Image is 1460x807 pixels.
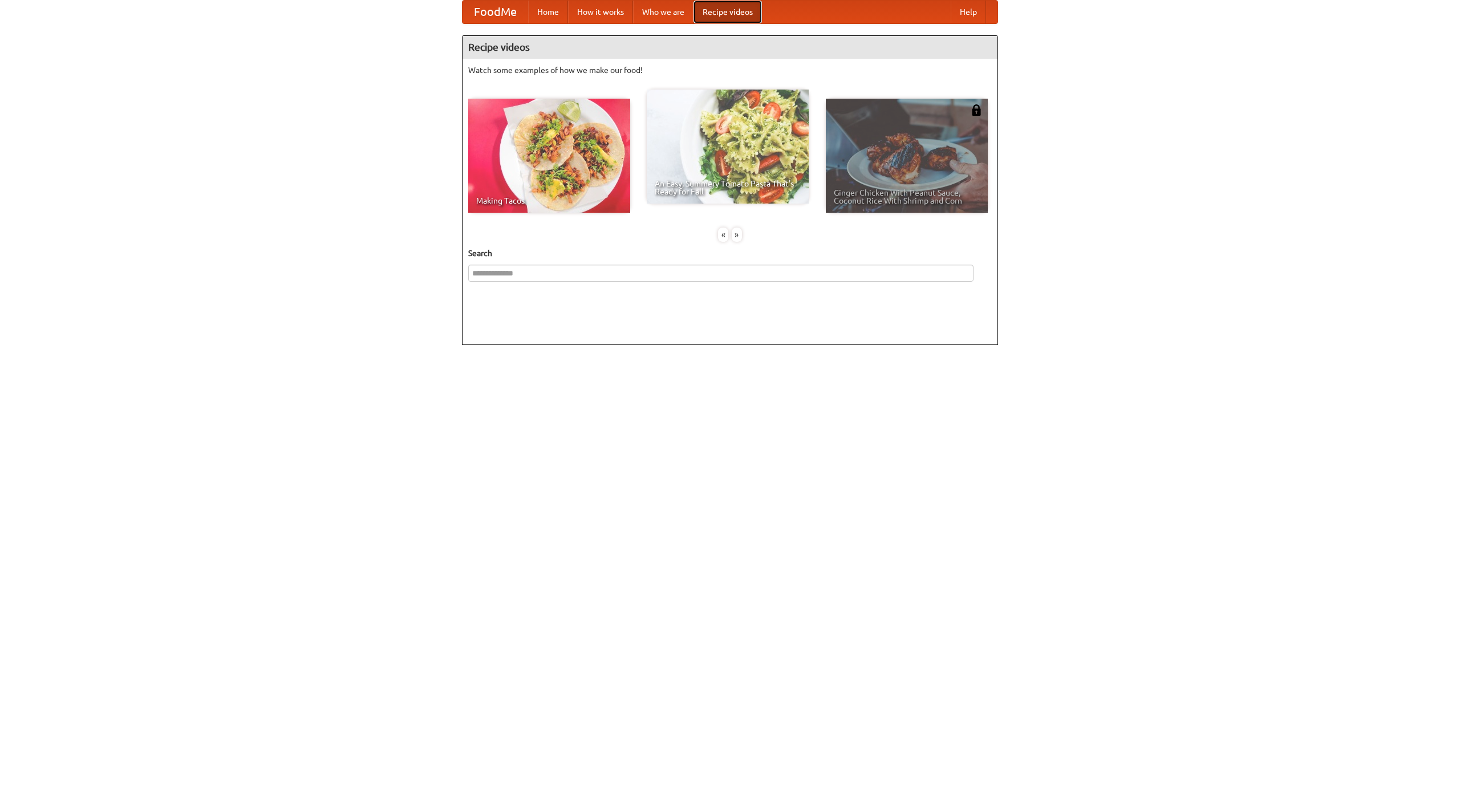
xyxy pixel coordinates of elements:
h4: Recipe videos [463,36,997,59]
a: Help [951,1,986,23]
p: Watch some examples of how we make our food! [468,64,992,76]
span: Making Tacos [476,197,622,205]
a: An Easy, Summery Tomato Pasta That's Ready for Fall [647,90,809,204]
a: Making Tacos [468,99,630,213]
a: FoodMe [463,1,528,23]
a: Who we are [633,1,693,23]
div: » [732,228,742,242]
a: Home [528,1,568,23]
img: 483408.png [971,104,982,116]
a: How it works [568,1,633,23]
a: Recipe videos [693,1,762,23]
div: « [718,228,728,242]
h5: Search [468,248,992,259]
span: An Easy, Summery Tomato Pasta That's Ready for Fall [655,180,801,196]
